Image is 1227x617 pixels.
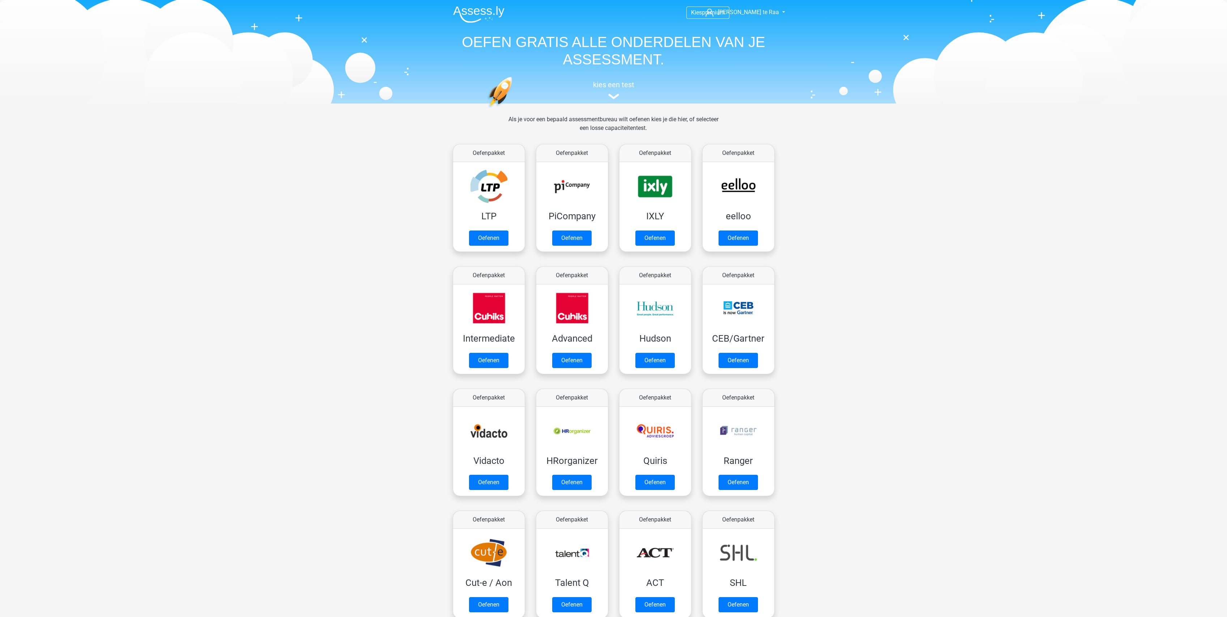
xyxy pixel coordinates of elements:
[719,231,758,246] a: Oefenen
[702,9,725,16] span: premium
[719,475,758,490] a: Oefenen
[503,115,724,141] div: Als je voor een bepaald assessmentbureau wilt oefenen kies je die hier, of selecteer een losse ca...
[447,33,780,68] h1: OEFEN GRATIS ALLE ONDERDELEN VAN JE ASSESSMENT.
[608,94,619,99] img: assessment
[469,231,508,246] a: Oefenen
[635,231,675,246] a: Oefenen
[469,475,508,490] a: Oefenen
[469,353,508,368] a: Oefenen
[635,475,675,490] a: Oefenen
[718,9,779,16] span: [PERSON_NAME] te Raa
[447,80,780,89] h5: kies een test
[691,9,702,16] span: Kies
[552,231,592,246] a: Oefenen
[469,597,508,612] a: Oefenen
[703,8,780,17] a: [PERSON_NAME] te Raa
[552,475,592,490] a: Oefenen
[719,597,758,612] a: Oefenen
[635,353,675,368] a: Oefenen
[552,597,592,612] a: Oefenen
[453,6,504,23] img: Assessly
[552,353,592,368] a: Oefenen
[687,8,729,17] a: Kiespremium
[719,353,758,368] a: Oefenen
[635,597,675,612] a: Oefenen
[447,80,780,100] a: kies een test
[487,77,540,142] img: oefenen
